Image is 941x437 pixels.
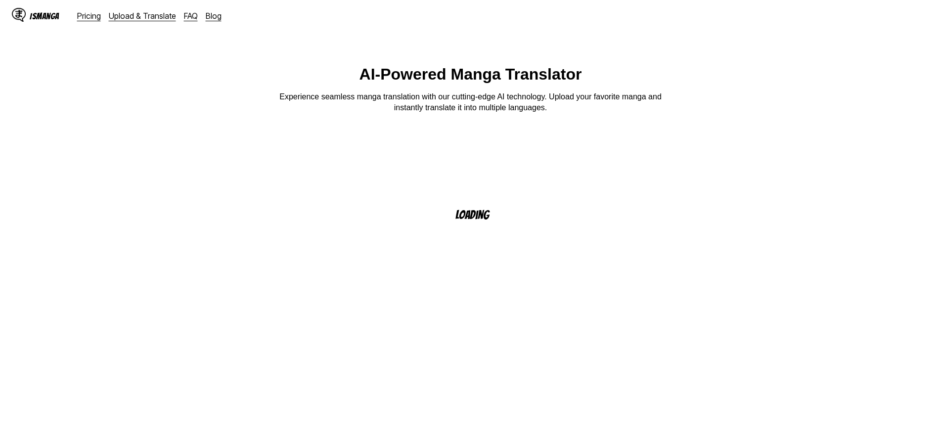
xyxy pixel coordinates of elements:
p: Experience seamless manga translation with our cutting-edge AI technology. Upload your favorite m... [273,91,669,114]
a: Pricing [77,11,101,21]
a: IsManga LogoIsManga [12,8,77,24]
div: IsManga [30,11,59,21]
h1: AI-Powered Manga Translator [359,65,582,84]
img: IsManga Logo [12,8,26,22]
a: Upload & Translate [109,11,176,21]
a: FAQ [184,11,198,21]
p: Loading [455,209,502,221]
a: Blog [206,11,222,21]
